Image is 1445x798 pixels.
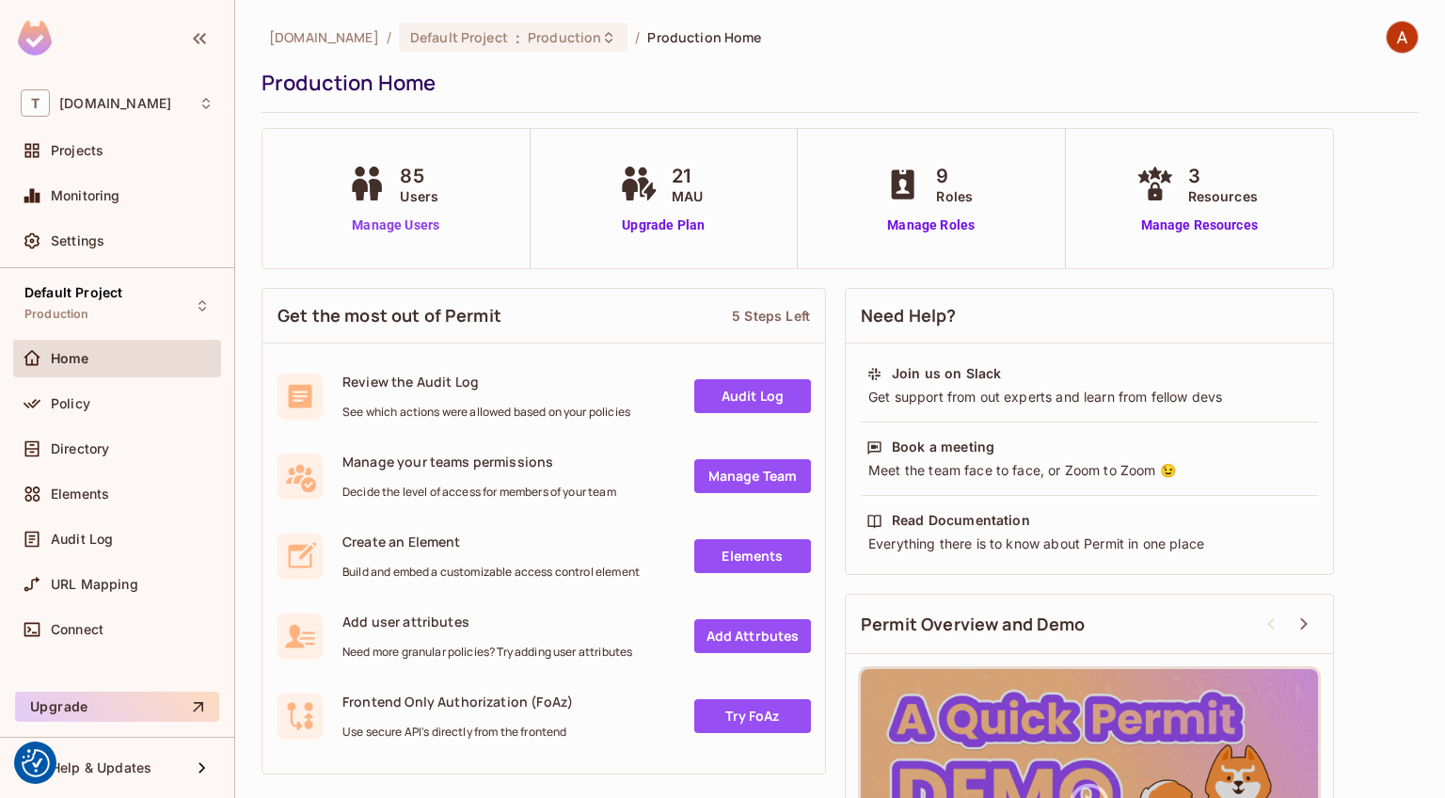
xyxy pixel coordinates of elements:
[59,96,171,111] span: Workspace: thermosphr.com
[936,186,973,206] span: Roles
[342,373,630,391] span: Review the Audit Log
[51,143,103,158] span: Projects
[694,619,811,653] a: Add Attrbutes
[342,725,573,740] span: Use secure API's directly from the frontend
[528,28,601,46] span: Production
[694,699,811,733] a: Try FoAz
[269,28,379,46] span: the active workspace
[15,692,219,722] button: Upgrade
[694,459,811,493] a: Manage Team
[342,485,616,500] span: Decide the level of access for members of your team
[51,487,109,502] span: Elements
[51,441,109,456] span: Directory
[515,30,521,45] span: :
[342,693,573,710] span: Frontend Only Authorization (FoAz)
[672,162,703,190] span: 21
[892,364,1001,383] div: Join us on Slack
[51,622,103,637] span: Connect
[342,645,632,660] span: Need more granular policies? Try adding user attributes
[343,215,448,235] a: Manage Users
[861,613,1086,636] span: Permit Overview and Demo
[342,565,640,580] span: Build and embed a customizable access control element
[694,379,811,413] a: Audit Log
[51,577,138,592] span: URL Mapping
[1188,186,1258,206] span: Resources
[387,28,391,46] li: /
[51,532,113,547] span: Audit Log
[51,188,120,203] span: Monitoring
[880,215,982,235] a: Manage Roles
[615,215,712,235] a: Upgrade Plan
[410,28,508,46] span: Default Project
[1387,22,1418,53] img: Aaron Chan
[647,28,761,46] span: Production Home
[22,749,50,777] img: Revisit consent button
[21,89,50,117] span: T
[694,539,811,573] a: Elements
[342,613,632,630] span: Add user attributes
[1132,215,1267,235] a: Manage Resources
[732,307,810,325] div: 5 Steps Left
[400,162,438,190] span: 85
[866,535,1312,553] div: Everything there is to know about Permit in one place
[51,396,90,411] span: Policy
[22,749,50,777] button: Consent Preferences
[51,233,104,248] span: Settings
[262,69,1409,97] div: Production Home
[672,186,703,206] span: MAU
[1188,162,1258,190] span: 3
[51,760,151,775] span: Help & Updates
[278,304,501,327] span: Get the most out of Permit
[24,307,89,322] span: Production
[18,21,52,56] img: SReyMgAAAABJRU5ErkJggg==
[342,453,616,471] span: Manage your teams permissions
[342,405,630,420] span: See which actions were allowed based on your policies
[866,461,1312,480] div: Meet the team face to face, or Zoom to Zoom 😉
[936,162,973,190] span: 9
[342,533,640,551] span: Create an Element
[24,285,122,300] span: Default Project
[400,186,438,206] span: Users
[861,304,957,327] span: Need Help?
[866,388,1312,407] div: Get support from out experts and learn from fellow devs
[635,28,640,46] li: /
[892,438,994,456] div: Book a meeting
[51,351,89,366] span: Home
[892,511,1030,530] div: Read Documentation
